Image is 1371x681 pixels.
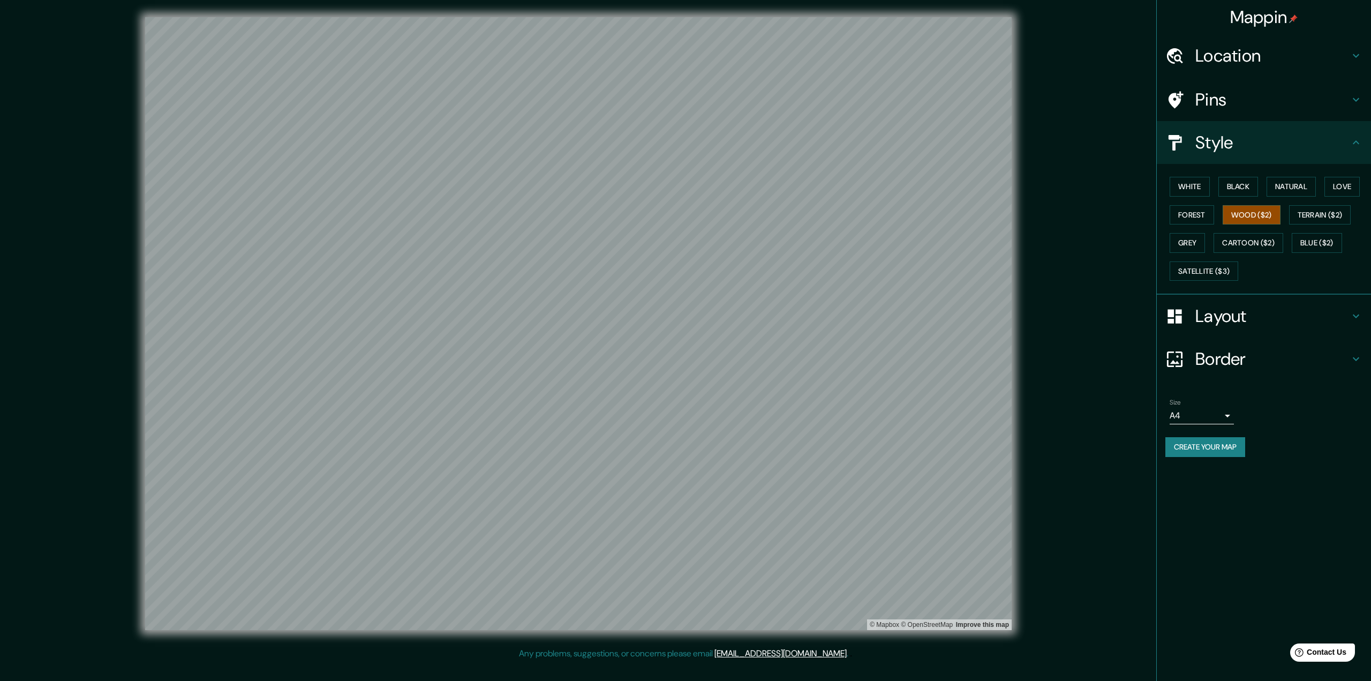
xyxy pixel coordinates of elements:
h4: Border [1195,348,1350,370]
div: Location [1157,34,1371,77]
label: Size [1170,398,1181,407]
button: Satellite ($3) [1170,261,1238,281]
iframe: Help widget launcher [1276,639,1359,669]
div: . [850,647,852,660]
a: OpenStreetMap [901,621,953,628]
button: Love [1324,177,1360,197]
h4: Pins [1195,89,1350,110]
div: A4 [1170,407,1234,424]
div: Pins [1157,78,1371,121]
div: Style [1157,121,1371,164]
button: Cartoon ($2) [1214,233,1283,253]
canvas: Map [145,17,1012,630]
div: . [848,647,850,660]
button: Grey [1170,233,1205,253]
button: Black [1218,177,1259,197]
a: Map feedback [956,621,1009,628]
button: White [1170,177,1210,197]
button: Wood ($2) [1223,205,1280,225]
div: Border [1157,338,1371,380]
button: Create your map [1165,437,1245,457]
img: pin-icon.png [1289,14,1298,23]
a: [EMAIL_ADDRESS][DOMAIN_NAME] [714,648,847,659]
h4: Mappin [1230,6,1298,28]
a: Mapbox [870,621,899,628]
h4: Layout [1195,305,1350,327]
button: Forest [1170,205,1214,225]
button: Blue ($2) [1292,233,1342,253]
h4: Style [1195,132,1350,153]
h4: Location [1195,45,1350,66]
p: Any problems, suggestions, or concerns please email . [519,647,848,660]
button: Terrain ($2) [1289,205,1351,225]
button: Natural [1267,177,1316,197]
div: Layout [1157,295,1371,338]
